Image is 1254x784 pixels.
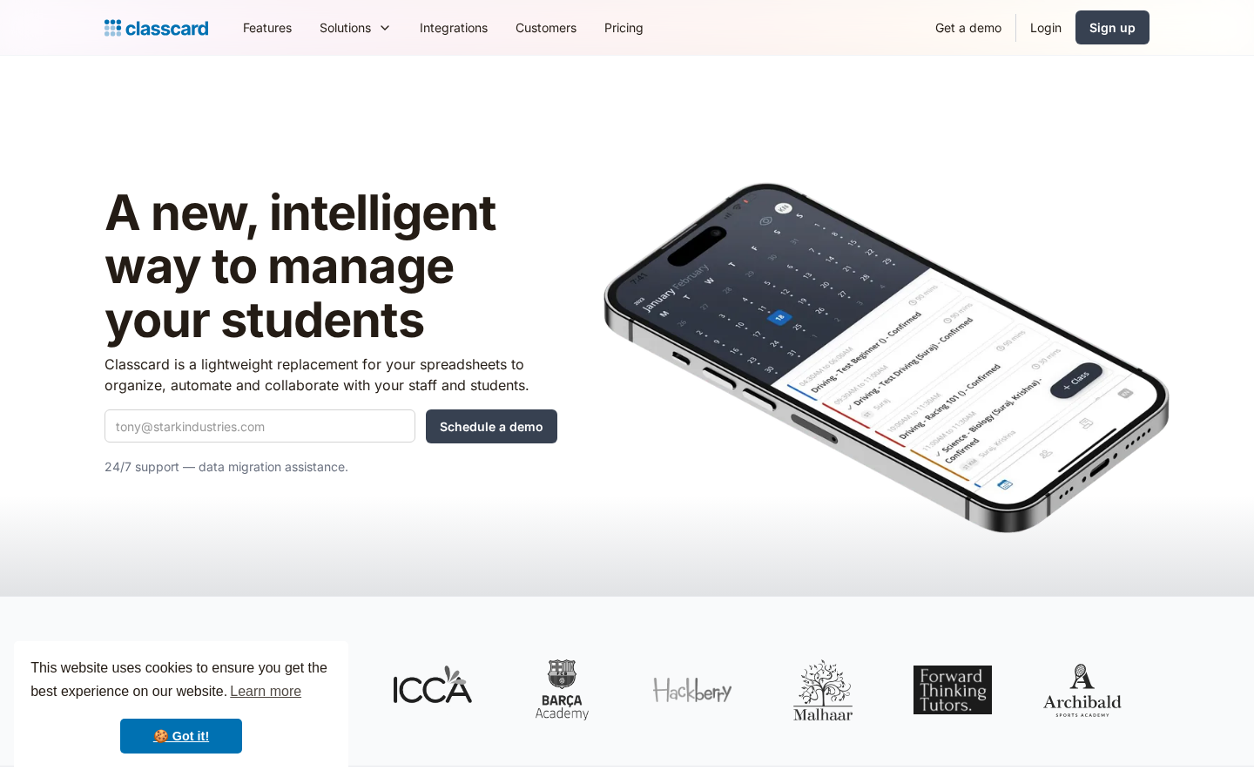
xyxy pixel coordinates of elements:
[104,186,557,348] h1: A new, intelligent way to manage your students
[1016,8,1075,47] a: Login
[320,18,371,37] div: Solutions
[921,8,1015,47] a: Get a demo
[104,409,415,443] input: tony@starkindustries.com
[502,8,590,47] a: Customers
[14,641,348,770] div: cookieconsent
[229,8,306,47] a: Features
[306,8,406,47] div: Solutions
[406,8,502,47] a: Integrations
[104,409,557,443] form: Quick Demo Form
[120,719,242,754] a: dismiss cookie message
[227,679,304,705] a: learn more about cookies
[30,658,332,705] span: This website uses cookies to ensure you get the best experience on our website.
[1075,10,1149,44] a: Sign up
[590,8,657,47] a: Pricing
[104,16,208,40] a: Logo
[104,354,557,395] p: Classcard is a lightweight replacement for your spreadsheets to organize, automate and collaborat...
[104,456,557,477] p: 24/7 support — data migration assistance.
[1089,18,1136,37] div: Sign up
[426,409,557,443] input: Schedule a demo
